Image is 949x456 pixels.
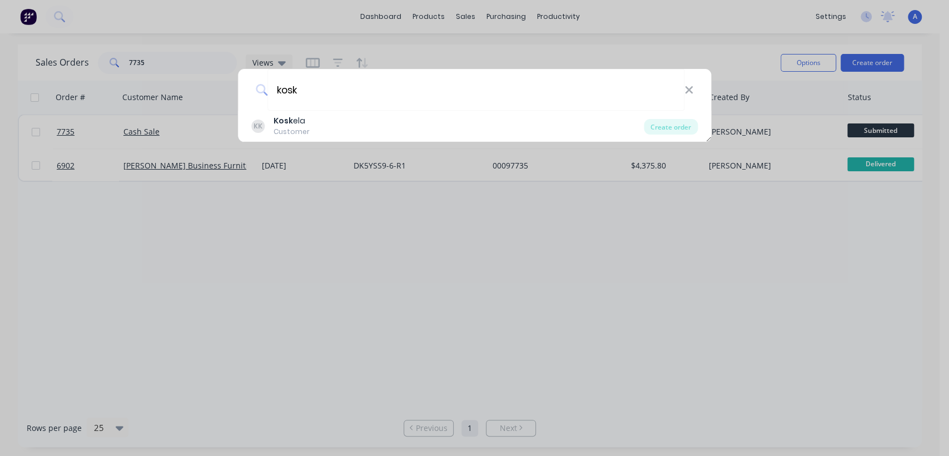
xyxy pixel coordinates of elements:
input: Enter a customer name to create a new order... [267,69,684,111]
div: ela [274,115,310,127]
b: Kosk [274,115,293,126]
div: Create order [644,119,698,135]
div: KK [251,120,265,133]
div: Customer [274,127,310,137]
